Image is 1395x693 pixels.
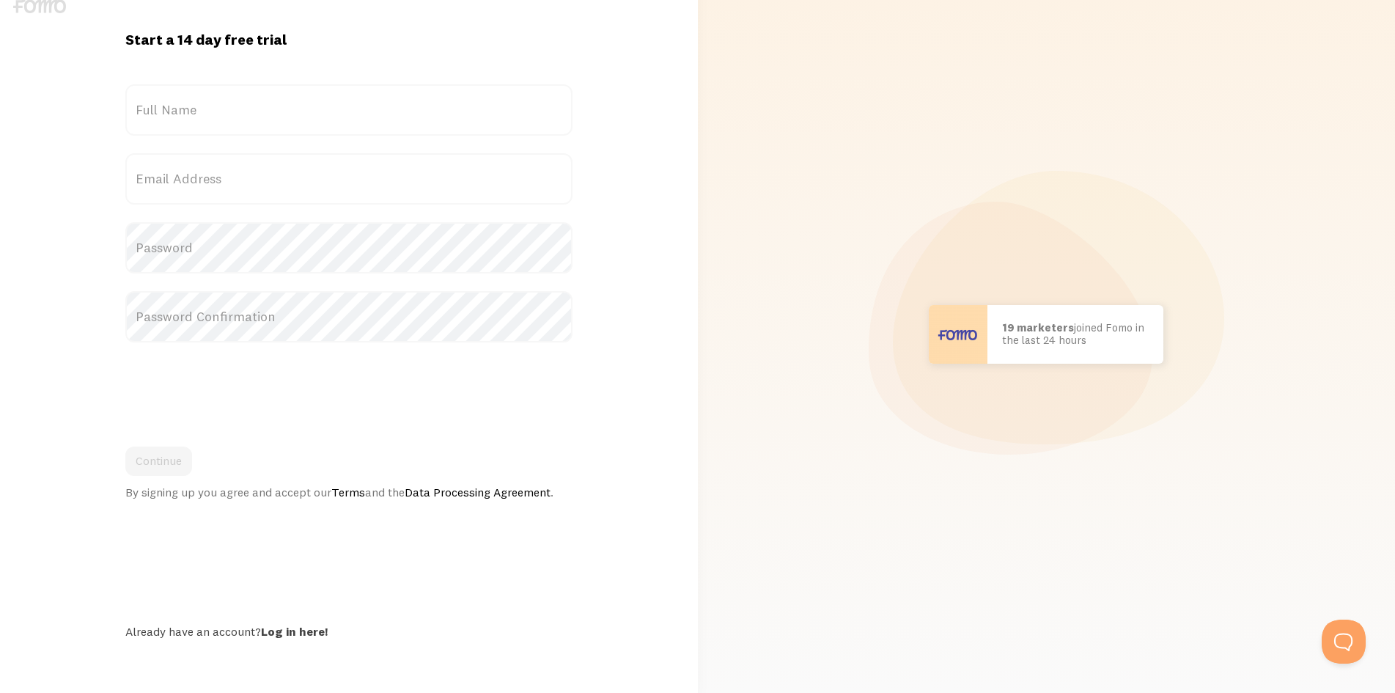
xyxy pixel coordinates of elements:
label: Email Address [125,153,573,205]
b: 19 marketers [1002,320,1074,334]
h1: Start a 14 day free trial [125,30,573,49]
img: User avatar [929,305,987,364]
a: Log in here! [261,624,328,639]
iframe: Help Scout Beacon - Open [1322,620,1366,664]
div: By signing up you agree and accept our and the . [125,485,573,499]
label: Full Name [125,84,573,136]
a: Data Processing Agreement [405,485,551,499]
a: Terms [331,485,365,499]
iframe: reCAPTCHA [125,360,348,417]
label: Password Confirmation [125,291,573,342]
label: Password [125,222,573,274]
p: joined Fomo in the last 24 hours [1002,322,1149,346]
div: Already have an account? [125,624,573,639]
